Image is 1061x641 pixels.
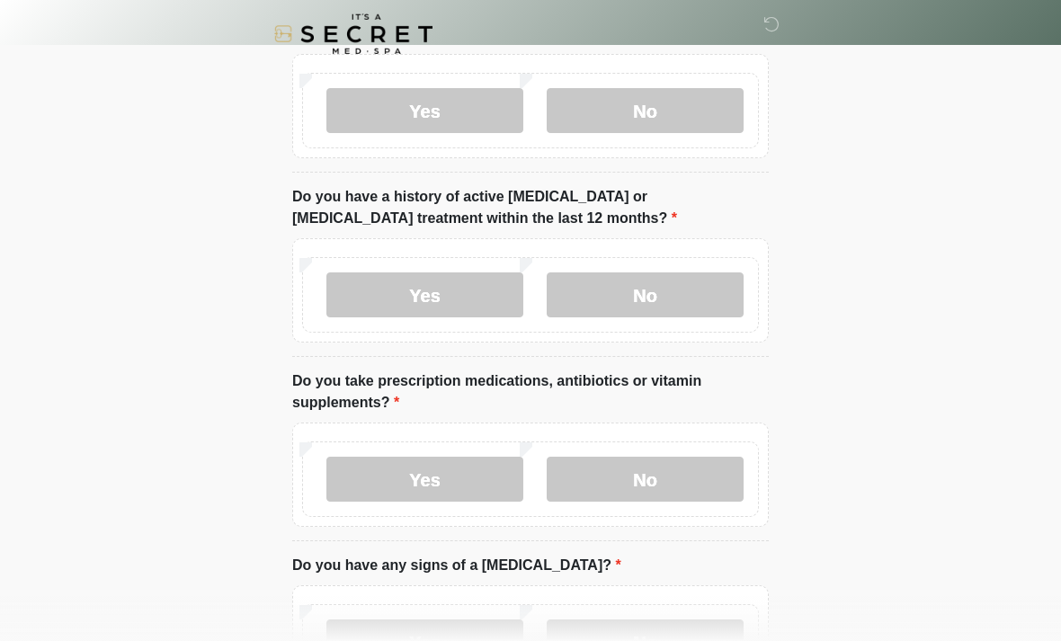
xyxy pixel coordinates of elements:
[326,88,523,133] label: Yes
[326,457,523,502] label: Yes
[292,370,769,414] label: Do you take prescription medications, antibiotics or vitamin supplements?
[547,457,744,502] label: No
[292,555,621,576] label: Do you have any signs of a [MEDICAL_DATA]?
[547,272,744,317] label: No
[547,88,744,133] label: No
[326,272,523,317] label: Yes
[274,13,432,54] img: It's A Secret Med Spa Logo
[292,186,769,229] label: Do you have a history of active [MEDICAL_DATA] or [MEDICAL_DATA] treatment within the last 12 mon...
